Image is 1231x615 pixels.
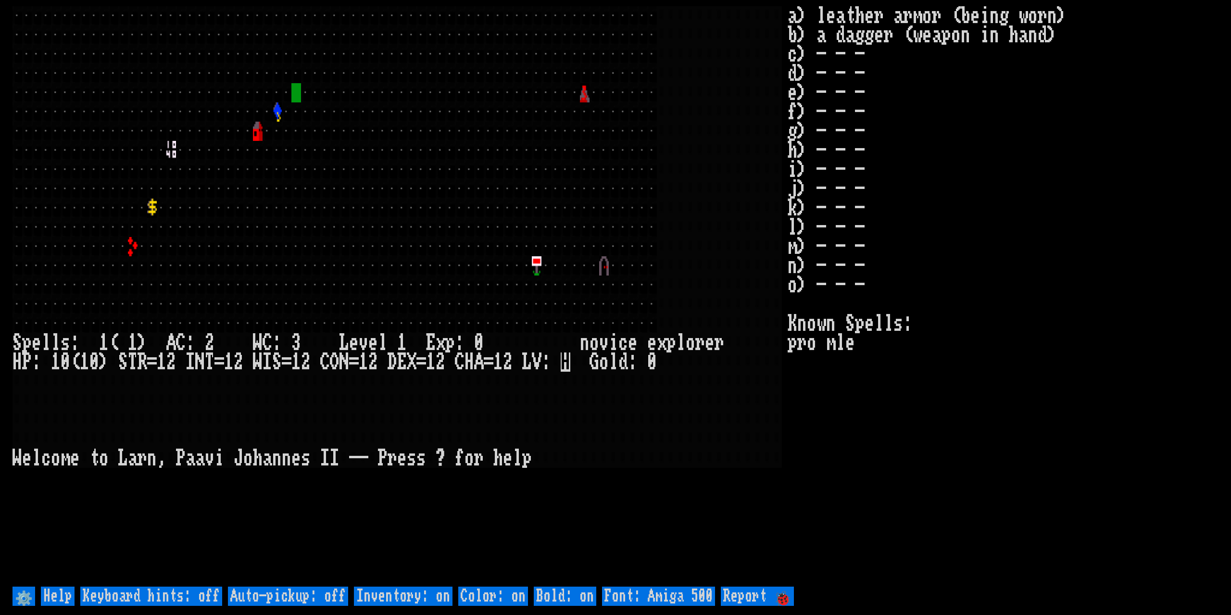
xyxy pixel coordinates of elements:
div: 1 [291,352,301,372]
div: o [465,449,474,468]
div: l [378,333,388,352]
div: n [147,449,157,468]
div: a [195,449,205,468]
div: e [503,449,513,468]
div: T [205,352,214,372]
div: P [22,352,32,372]
div: a [128,449,138,468]
div: 0 [474,333,484,352]
div: A [474,352,484,372]
div: l [32,449,41,468]
div: s [301,449,311,468]
div: D [388,352,397,372]
div: I [263,352,272,372]
div: W [13,449,22,468]
div: e [291,449,301,468]
div: c [618,333,628,352]
div: C [176,333,186,352]
div: N [339,352,349,372]
div: 0 [647,352,657,372]
div: r [474,449,484,468]
input: Auto-pickup: off [228,587,348,606]
div: 2 [436,352,445,372]
div: : [32,352,41,372]
div: r [695,333,705,352]
div: C [455,352,465,372]
div: n [282,449,291,468]
div: P [176,449,186,468]
div: = [282,352,291,372]
div: 0 [61,352,70,372]
div: P [378,449,388,468]
div: - [349,449,359,468]
div: 3 [291,333,301,352]
div: 2 [166,352,176,372]
div: h [253,449,263,468]
div: o [243,449,253,468]
input: Keyboard hints: off [80,587,222,606]
div: 2 [234,352,243,372]
div: s [407,449,416,468]
div: 0 [89,352,99,372]
div: = [349,352,359,372]
div: i [609,333,618,352]
div: x [657,333,666,352]
input: Report 🐞 [721,587,794,606]
mark: H [561,352,570,372]
div: 1 [157,352,166,372]
div: H [13,352,22,372]
div: V [532,352,541,372]
div: 1 [426,352,436,372]
stats: a) leather armor (being worn) b) a dagger (weapon in hand) c) - - - d) - - - e) - - - f) - - - g)... [788,6,1218,584]
div: X [407,352,416,372]
div: o [590,333,599,352]
div: : [272,333,282,352]
div: l [609,352,618,372]
div: I [186,352,195,372]
div: r [138,449,147,468]
div: t [89,449,99,468]
div: p [22,333,32,352]
div: v [599,333,609,352]
div: 1 [224,352,234,372]
div: v [359,333,368,352]
input: Font: Amiga 500 [602,587,715,606]
div: : [455,333,465,352]
div: L [522,352,532,372]
div: i [214,449,224,468]
div: E [426,333,436,352]
div: 2 [301,352,311,372]
div: e [70,449,80,468]
div: O [330,352,339,372]
div: 2 [205,333,214,352]
div: x [436,333,445,352]
div: 1 [80,352,89,372]
div: - [359,449,368,468]
div: 2 [503,352,513,372]
div: 1 [359,352,368,372]
div: C [263,333,272,352]
div: l [41,333,51,352]
div: p [666,333,676,352]
div: f [455,449,465,468]
div: : [628,352,638,372]
div: a [186,449,195,468]
div: I [330,449,339,468]
div: ( [109,333,118,352]
div: W [253,352,263,372]
div: p [522,449,532,468]
div: S [13,333,22,352]
div: n [580,333,590,352]
div: L [118,449,128,468]
div: e [397,449,407,468]
input: Help [41,587,75,606]
div: s [416,449,426,468]
div: H [465,352,474,372]
input: ⚙️ [13,587,35,606]
div: r [715,333,724,352]
div: G [590,352,599,372]
div: 1 [493,352,503,372]
div: 1 [99,333,109,352]
div: s [61,333,70,352]
div: e [368,333,378,352]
